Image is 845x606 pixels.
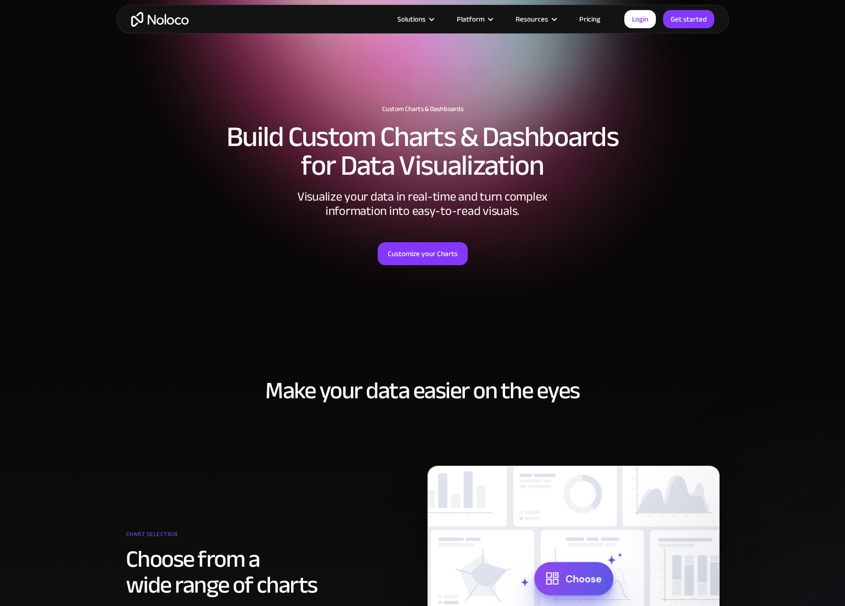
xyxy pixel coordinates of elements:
[445,13,504,25] div: Platform
[131,12,189,27] a: home
[279,190,566,218] div: Visualize your data in real-time and turn complex information into easy-to-read visuals.
[126,378,720,404] h2: Make your data easier on the eyes
[126,105,720,113] h1: Custom Charts & Dashboards
[624,10,656,28] a: Login
[457,13,484,25] div: Platform
[397,13,426,25] div: Solutions
[126,527,368,546] div: Chart selection
[663,10,714,28] a: Get started
[126,123,720,180] h2: Build Custom Charts & Dashboards for Data Visualization
[385,13,445,25] div: Solutions
[516,13,548,25] div: Resources
[378,242,468,265] a: Customize your Charts
[126,546,368,598] h2: Choose from a wide range of charts
[567,13,612,25] a: Pricing
[504,13,567,25] div: Resources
